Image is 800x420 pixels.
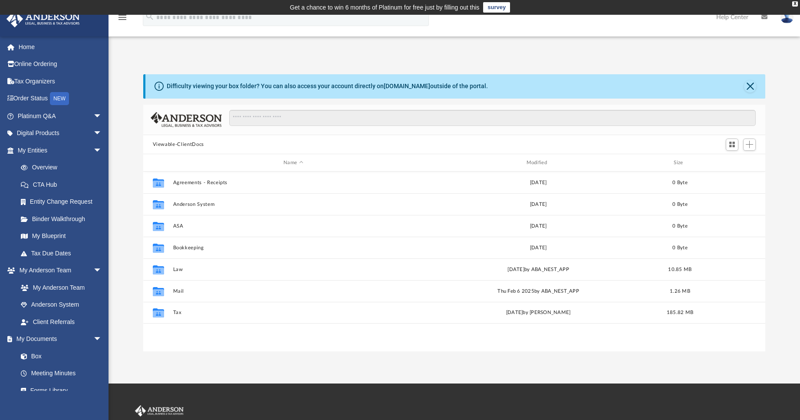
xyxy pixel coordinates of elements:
[50,92,69,105] div: NEW
[6,73,115,90] a: Tax Organizers
[726,139,739,151] button: Switch to Grid View
[672,245,688,250] span: 0 Byte
[117,12,128,23] i: menu
[743,139,756,151] button: Add
[12,210,115,228] a: Binder Walkthrough
[173,180,414,185] button: Agreements - Receipts
[173,267,414,272] button: Law
[672,224,688,228] span: 0 Byte
[701,159,762,167] div: id
[792,1,798,7] div: close
[672,180,688,185] span: 0 Byte
[418,179,658,187] div: [DATE]
[12,296,111,314] a: Anderson System
[173,223,414,229] button: ASA
[418,244,658,252] div: [DATE]
[418,309,658,317] div: by [PERSON_NAME]
[93,142,111,159] span: arrow_drop_down
[6,125,115,142] a: Digital Productsarrow_drop_down
[6,56,115,73] a: Online Ordering
[173,310,414,316] button: Tax
[4,10,82,27] img: Anderson Advisors Platinum Portal
[12,176,115,193] a: CTA Hub
[12,159,115,176] a: Overview
[229,110,756,126] input: Search files and folders
[147,159,168,167] div: id
[12,313,111,331] a: Client Referrals
[6,90,115,108] a: Order StatusNEW
[93,262,111,280] span: arrow_drop_down
[12,245,115,262] a: Tax Due Dates
[12,228,111,245] a: My Blueprint
[670,289,690,294] span: 1.26 MB
[668,267,691,272] span: 10.85 MB
[780,11,793,23] img: User Pic
[12,193,115,211] a: Entity Change Request
[662,159,697,167] div: Size
[744,80,756,93] button: Close
[384,83,430,89] a: [DOMAIN_NAME]
[672,202,688,207] span: 0 Byte
[167,82,488,91] div: Difficulty viewing your box folder? You can also access your account directly on outside of the p...
[143,172,766,351] div: grid
[6,262,111,279] a: My Anderson Teamarrow_drop_down
[172,159,414,167] div: Name
[173,245,414,251] button: Bookkeeping
[173,202,414,207] button: Anderson System
[6,142,115,159] a: My Entitiesarrow_drop_down
[418,159,659,167] div: Modified
[93,331,111,348] span: arrow_drop_down
[6,331,111,348] a: My Documentsarrow_drop_down
[12,365,111,382] a: Meeting Minutes
[418,222,658,230] div: [DATE]
[117,17,128,23] a: menu
[12,347,106,365] a: Box
[12,279,106,296] a: My Anderson Team
[93,107,111,125] span: arrow_drop_down
[133,405,185,417] img: Anderson Advisors Platinum Portal
[12,382,106,399] a: Forms Library
[93,125,111,142] span: arrow_drop_down
[418,266,658,274] div: [DATE] by ABA_NEST_APP
[153,141,204,149] button: Viewable-ClientDocs
[506,310,523,315] span: [DATE]
[483,2,510,13] a: survey
[145,12,155,21] i: search
[6,107,115,125] a: Platinum Q&Aarrow_drop_down
[418,201,658,208] div: [DATE]
[6,38,115,56] a: Home
[666,310,693,315] span: 185.82 MB
[290,2,480,13] div: Get a chance to win 6 months of Platinum for free just by filling out this
[418,288,658,295] div: Thu Feb 6 2025 by ABA_NEST_APP
[173,288,414,294] button: Mail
